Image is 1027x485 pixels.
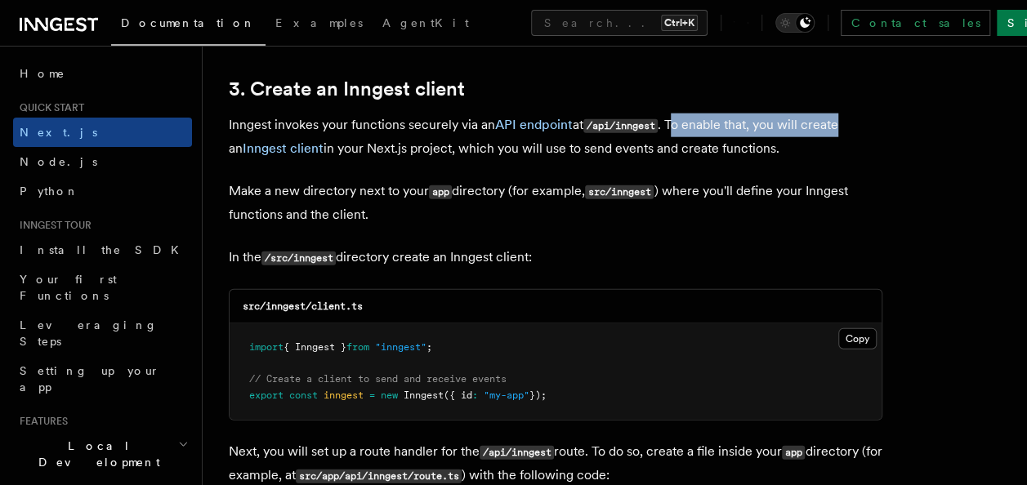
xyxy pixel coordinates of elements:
[20,243,189,256] span: Install the SDK
[13,310,192,356] a: Leveraging Steps
[13,176,192,206] a: Python
[472,389,478,401] span: :
[324,389,364,401] span: inngest
[249,389,284,401] span: export
[20,126,97,139] span: Next.js
[261,251,336,265] code: /src/inngest
[229,180,882,226] p: Make a new directory next to your directory (for example, ) where you'll define your Inngest func...
[346,341,369,353] span: from
[13,118,192,147] a: Next.js
[289,389,318,401] span: const
[20,273,117,302] span: Your first Functions
[529,389,547,401] span: });
[375,341,426,353] span: "inngest"
[20,155,97,168] span: Node.js
[782,446,805,460] code: app
[13,59,192,88] a: Home
[13,219,92,232] span: Inngest tour
[229,246,882,269] p: In the directory create an Inngest client:
[661,15,698,31] kbd: Ctrl+K
[121,16,256,29] span: Documentation
[444,389,472,401] span: ({ id
[13,265,192,310] a: Your first Functions
[841,10,990,36] a: Contact sales
[243,140,324,156] a: Inngest client
[484,389,529,401] span: "my-app"
[13,356,192,402] a: Setting up your app
[249,341,284,353] span: import
[13,415,68,428] span: Features
[369,389,375,401] span: =
[585,185,654,199] code: src/inngest
[13,235,192,265] a: Install the SDK
[775,13,815,33] button: Toggle dark mode
[480,446,554,460] code: /api/inngest
[495,117,573,132] a: API endpoint
[249,373,507,385] span: // Create a client to send and receive events
[275,16,363,29] span: Examples
[583,119,658,133] code: /api/inngest
[13,147,192,176] a: Node.js
[20,65,65,82] span: Home
[429,185,452,199] code: app
[13,438,178,470] span: Local Development
[20,364,160,394] span: Setting up your app
[531,10,708,36] button: Search...Ctrl+K
[229,78,465,100] a: 3. Create an Inngest client
[296,469,462,483] code: src/app/api/inngest/route.ts
[20,318,158,348] span: Leveraging Steps
[404,389,444,401] span: Inngest
[13,431,192,477] button: Local Development
[243,300,363,312] code: src/inngest/client.ts
[373,5,479,44] a: AgentKit
[426,341,432,353] span: ;
[838,328,877,349] button: Copy
[284,341,346,353] span: { Inngest }
[111,5,266,46] a: Documentation
[381,389,398,401] span: new
[382,16,469,29] span: AgentKit
[13,101,84,114] span: Quick start
[229,113,882,160] p: Inngest invokes your functions securely via an at . To enable that, you will create an in your Ne...
[266,5,373,44] a: Examples
[20,185,79,198] span: Python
